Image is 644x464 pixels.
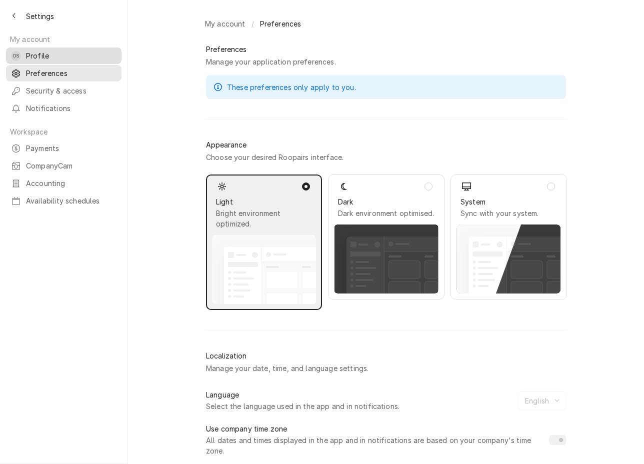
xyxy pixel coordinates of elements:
[206,435,543,456] span: All dates and times displayed in the app and in notifications are based on your company's time zone.
[206,401,512,411] span: Select the language used in the app and in notifications.
[251,18,254,29] span: /
[6,175,121,191] a: Accounting
[256,15,305,32] a: Preferences
[6,140,121,156] a: Payments
[6,47,121,64] a: DSDavid Silvestre's AvatarProfile
[26,160,116,171] span: CompanyCam
[216,208,312,229] span: Bright environment optimized.
[6,157,121,174] a: CompanyCam
[227,82,356,92] p: These preferences only apply to you.
[26,85,116,96] span: Security & access
[206,389,239,400] label: Language
[338,196,434,207] span: Dark
[260,18,301,29] span: Preferences
[206,174,322,310] div: LightBright environment optimized.
[206,423,287,434] label: Use company time zone
[26,50,116,61] span: Profile
[206,139,246,150] div: Appearance
[460,196,557,207] span: System
[6,100,121,116] a: Notifications
[26,143,116,153] span: Payments
[338,208,434,218] span: Dark environment optimised.
[26,103,116,113] span: Notifications
[26,195,116,206] span: Availability schedules
[328,174,444,299] div: DarkDark environment optimised.
[206,350,246,361] div: Localization
[26,178,116,188] span: Accounting
[206,56,336,67] div: Manage your application preferences.
[518,391,566,410] button: English
[216,196,312,207] span: Light
[450,174,567,299] div: SystemSync with your system.
[460,208,557,218] span: Sync with your system.
[523,395,551,406] div: English
[26,11,54,21] span: Settings
[6,8,22,24] button: Back to previous page
[11,51,21,61] div: DS
[6,82,121,99] a: Security & access
[6,192,121,209] a: Availability schedules
[11,51,21,61] div: David Silvestre's Avatar
[206,363,368,373] div: Manage your date, time, and language settings.
[6,65,121,81] a: Preferences
[206,152,343,162] div: Choose your desired Roopairs interface.
[26,68,116,78] span: Preferences
[206,44,246,54] div: Preferences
